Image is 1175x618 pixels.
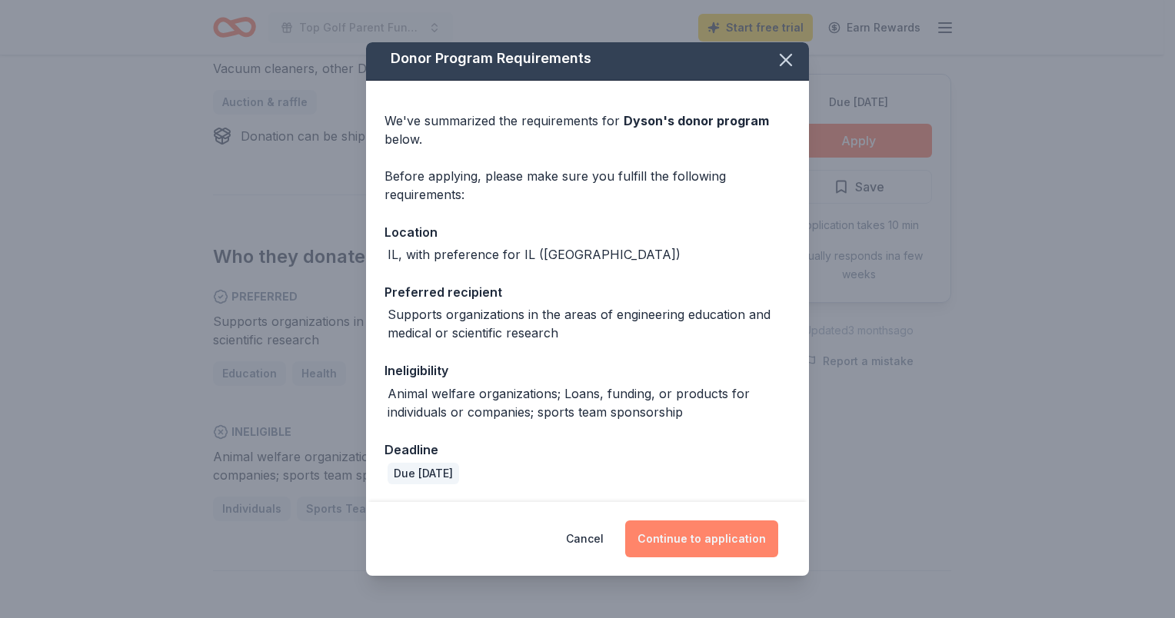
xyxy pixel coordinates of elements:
button: Cancel [566,520,604,557]
div: Ineligibility [384,360,791,380]
div: Due [DATE] [388,463,459,484]
div: Supports organizations in the areas of engineering education and medical or scientific research [388,305,791,342]
div: Animal welfare organizations; Loans, funding, or products for individuals or companies; sports te... [388,384,791,421]
div: Before applying, please make sure you fulfill the following requirements: [384,167,791,204]
div: Location [384,222,791,242]
div: IL, with preference for IL ([GEOGRAPHIC_DATA]) [388,245,681,264]
span: Dyson 's donor program [624,113,769,128]
div: Preferred recipient [384,282,791,302]
button: Continue to application [625,520,778,557]
div: Donor Program Requirements [366,37,809,81]
div: Deadline [384,440,791,460]
div: We've summarized the requirements for below. [384,111,791,148]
